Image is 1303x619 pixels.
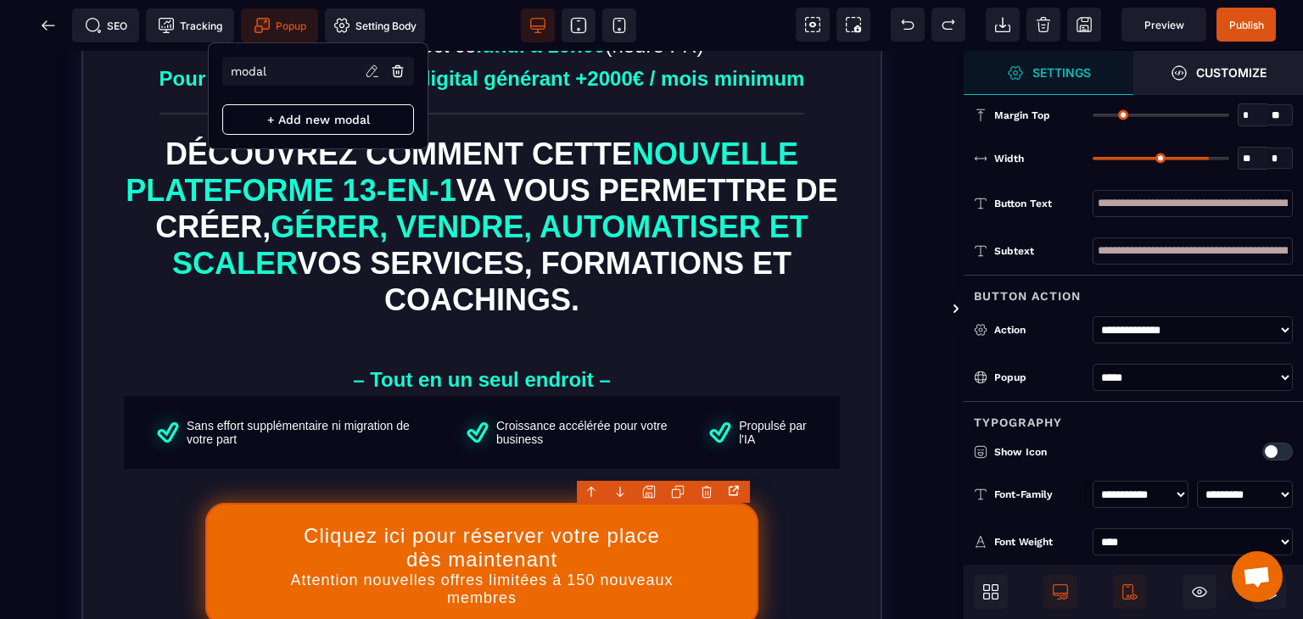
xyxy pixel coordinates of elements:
p: + Add new modal [222,104,414,135]
text: – Tout en un seul endroit – [124,313,840,346]
span: View components [796,8,830,42]
span: Tracking [158,17,222,34]
div: Typography [964,401,1303,432]
button: Cliquez ici pour réserver votre place dès maintenantAttention nouvelles offres limitées à 150 nou... [205,452,758,576]
text: DÉCOUVREZ COMMENT CETTE VA VOUS PERMETTRE DE CRÉER, VOS SERVICES, FORMATIONS ET COACHINGS. [124,81,840,272]
span: GÉRER, VENDRE, AUTOMATISER ET SCALER [172,159,817,230]
div: Action [994,321,1084,338]
div: Font-Family [994,486,1084,503]
p: Show Icon [974,443,1186,460]
span: View tablet [562,8,596,42]
span: SEO [85,17,127,34]
span: Open Blocks [974,575,1008,609]
span: Cmd Hidden Block [1183,575,1216,609]
span: Is Show Mobile [1113,575,1147,609]
img: B4BGOZIbHi86AAAAAElFTkSuQmCC [446,351,509,412]
span: Undo [891,8,925,42]
div: Button Text [994,195,1084,212]
span: Preview [1121,8,1206,42]
strong: Settings [1032,66,1091,79]
span: NOUVELLE PLATEFORME 13-EN-1 [126,86,807,157]
text: Propulsé par l'IA [735,364,827,399]
div: Button Action [964,275,1303,306]
span: Width [994,152,1024,165]
span: Open Style Manager [1133,51,1303,95]
span: View mobile [602,8,636,42]
span: View desktop [521,8,555,42]
span: Back [31,8,65,42]
span: Create Alert Modal [241,8,318,42]
img: B4BGOZIbHi86AAAAAElFTkSuQmCC [689,351,752,412]
span: Toggle Views [964,284,981,335]
span: Preview [1144,19,1184,31]
div: Popup [994,369,1084,386]
span: Favicon [325,8,425,42]
span: Save [1216,8,1276,42]
span: Redo [931,8,965,42]
img: B4BGOZIbHi86AAAAAElFTkSuQmCC [137,351,199,412]
div: Subtext [994,243,1084,259]
span: Popup [254,17,306,34]
text: Sans effort supplémentaire ni migration de votre part [182,364,433,401]
p: modal [231,64,266,78]
span: Seo meta data [72,8,139,42]
span: Tracking code [146,8,234,42]
span: Publish [1229,19,1264,31]
text: Croissance accélérée pour votre business [492,364,676,399]
span: Screenshot [836,8,870,42]
span: Save [1067,8,1101,42]
div: Open the link Modal [724,482,747,500]
span: Clear [1026,8,1060,42]
span: Is Show Desktop [1043,575,1077,609]
span: Margin Top [994,109,1050,122]
span: Open Import Webpage [986,8,1020,42]
text: Pour les entrepreneurs du digital générant +2000€ / mois minimum [124,12,840,45]
span: Open Style Manager [964,51,1133,95]
span: Setting Body [333,17,417,34]
strong: Customize [1196,66,1267,79]
div: Font Weight [994,533,1084,550]
div: Mở cuộc trò chuyện [1232,551,1283,602]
